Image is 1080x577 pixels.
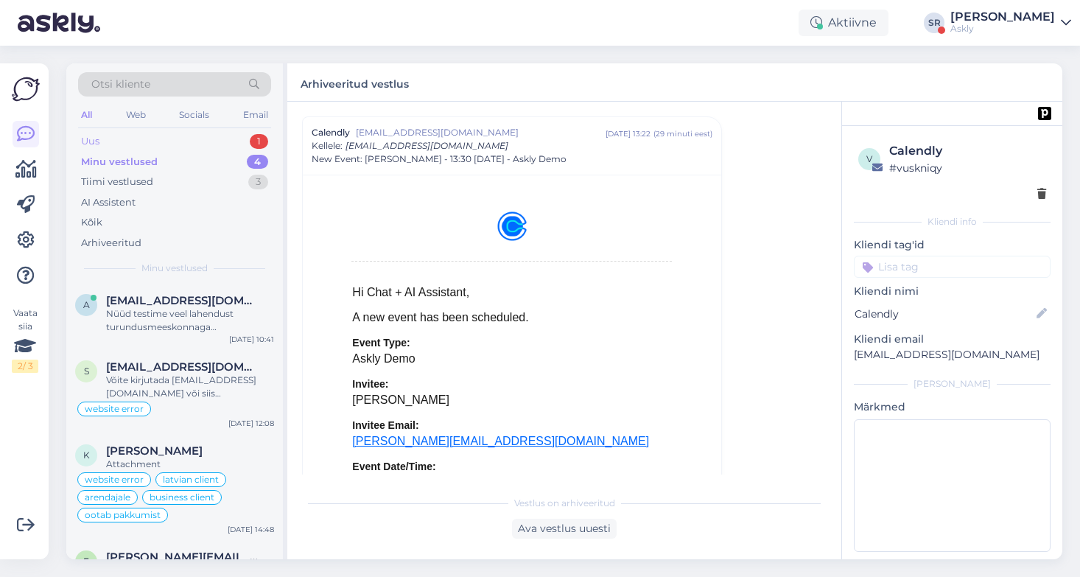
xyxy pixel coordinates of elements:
div: Uus [81,134,99,149]
div: Nüüd testime veel lahendust turundusmeeskonnaga [PERSON_NAME] [PERSON_NAME] suuremas seltskonnas ... [106,307,274,334]
a: [PERSON_NAME][EMAIL_ADDRESS][DOMAIN_NAME] [352,435,649,447]
div: # vuskniqy [889,160,1046,176]
span: New Event: [PERSON_NAME] - 13:30 [DATE] - Askly Demo [312,153,567,166]
div: ( 29 minuti eest ) [653,128,712,139]
div: Tiimi vestlused [81,175,153,189]
div: [DATE] 12:08 [228,418,274,429]
div: Attachment [106,458,274,471]
div: Web [123,105,149,125]
input: Lisa tag [854,256,1051,278]
p: Kliendi tag'id [854,237,1051,253]
div: Arhiveeritud [81,236,141,251]
p: [EMAIL_ADDRESS][DOMAIN_NAME] [854,347,1051,363]
p: [PERSON_NAME] [352,376,671,408]
div: [PERSON_NAME] [854,377,1051,391]
span: website error [85,475,144,484]
div: [PERSON_NAME] [950,11,1055,23]
img: Calendly [490,204,534,248]
div: 1 [250,134,268,149]
p: Askly Demo [352,335,671,367]
div: Kõik [81,215,102,230]
span: Vestlus on arhiveeritud [514,497,615,510]
div: Email [240,105,271,125]
span: latvian client [163,475,219,484]
span: S [84,366,89,377]
label: Arhiveeritud vestlus [301,72,409,92]
strong: Event Date/Time: [352,461,435,472]
span: Kairi Aadli [106,444,203,458]
p: Märkmed [854,399,1051,415]
div: Minu vestlused [81,155,158,169]
span: e [83,556,89,567]
div: Askly [950,23,1055,35]
div: SR [924,13,944,33]
img: pd [1038,107,1051,120]
span: Calendly [312,126,350,139]
span: eric.de.boer@hifined.nl [106,550,259,564]
input: Lisa nimi [855,306,1034,322]
div: Socials [176,105,212,125]
strong: Event Type: [352,337,410,349]
div: AI Assistent [81,195,136,210]
div: [DATE] 10:41 [229,334,274,345]
div: 4 [247,155,268,169]
span: Kellele : [312,140,343,151]
span: arendajale [85,493,130,502]
span: Otsi kliente [91,77,150,92]
span: Minu vestlused [141,262,208,275]
div: Calendly [889,142,1046,160]
strong: Invitee Email: [352,419,418,431]
p: Kliendi email [854,332,1051,347]
div: Kliendi info [854,215,1051,228]
a: [PERSON_NAME]Askly [950,11,1071,35]
span: Support@tuub.ee [106,360,259,374]
span: business client [150,493,214,502]
span: v [866,153,872,164]
span: website error [85,405,144,413]
span: K [83,450,90,461]
div: Aktiivne [799,10,888,36]
p: A new event has been scheduled. [352,310,671,326]
img: Askly Logo [12,75,40,103]
span: a [83,299,90,310]
div: 2 / 3 [12,360,38,373]
span: asd@asd.ee [106,294,259,307]
p: Hi Chat + AI Assistant, [352,284,671,301]
strong: Invitee: [352,378,388,390]
span: ootab pakkumist [85,511,161,520]
div: Võite kirjutada [EMAIL_ADDRESS][DOMAIN_NAME] või siis [PERSON_NAME] sotsiaalmeedias kus saab otse... [106,374,274,400]
div: Ava vestlus uuesti [512,519,617,539]
p: 13:30 [DATE] (Eastern European Time) [352,458,671,491]
p: Kliendi nimi [854,284,1051,299]
span: [EMAIL_ADDRESS][DOMAIN_NAME] [356,126,606,139]
div: [DATE] 14:48 [228,524,274,535]
div: [DATE] 13:22 [606,128,651,139]
div: 3 [248,175,268,189]
div: All [78,105,95,125]
div: Vaata siia [12,307,38,373]
span: [EMAIL_ADDRESS][DOMAIN_NAME] [346,140,508,151]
